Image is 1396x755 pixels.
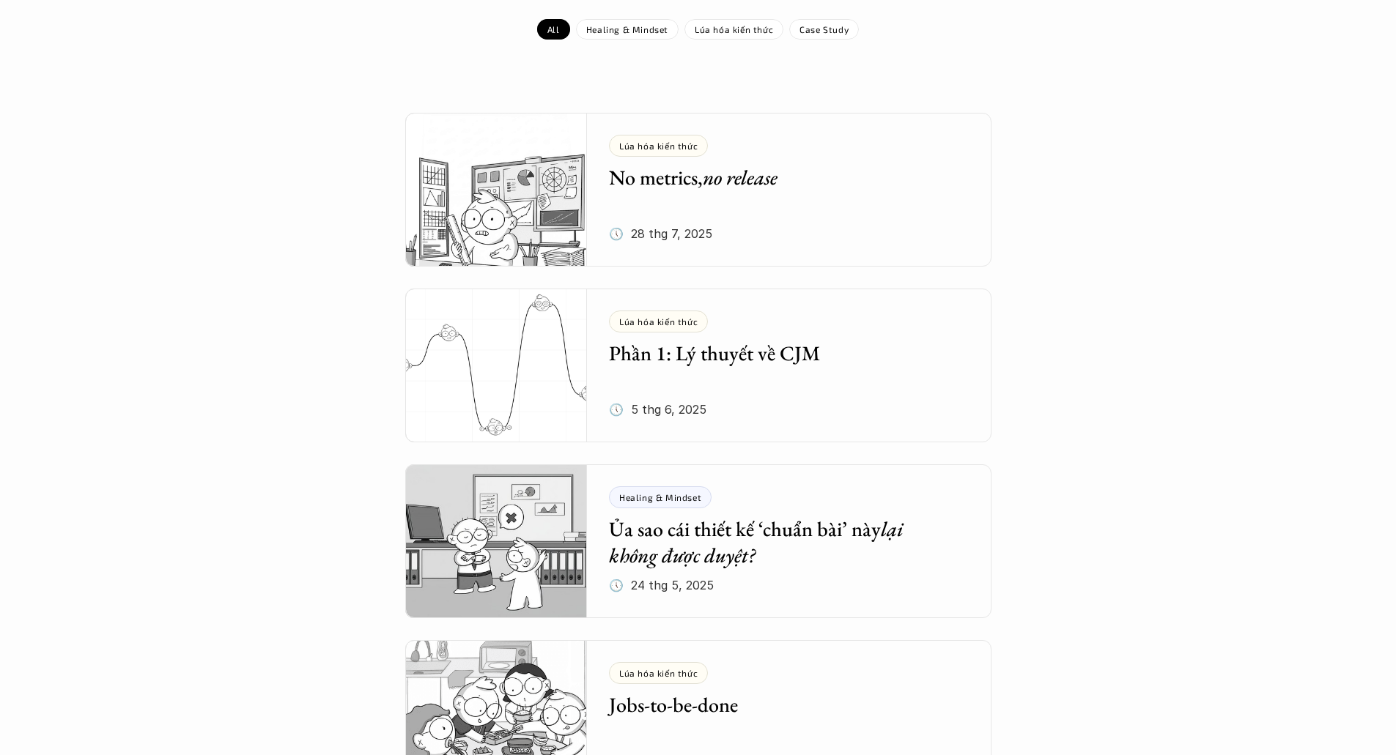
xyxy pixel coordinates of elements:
p: Lúa hóa kiến thức [619,316,698,327]
h5: Ủa sao cái thiết kế ‘chuẩn bài’ này [609,516,948,569]
a: Lúa hóa kiến thứcNo metrics,no release🕔 28 thg 7, 2025 [405,113,991,267]
a: Lúa hóa kiến thức [684,19,783,40]
em: no release [703,164,778,190]
p: 🕔 28 thg 7, 2025 [609,223,712,245]
a: Healing & Mindset [576,19,679,40]
p: Healing & Mindset [586,24,668,34]
p: All [547,24,560,34]
p: 🕔 24 thg 5, 2025 [609,574,714,596]
p: Lúa hóa kiến thức [695,24,773,34]
a: Lúa hóa kiến thứcPhần 1: Lý thuyết về CJM🕔 5 thg 6, 2025 [405,289,991,442]
a: Healing & MindsetỦa sao cái thiết kế ‘chuẩn bài’ nàylại không được duyệt?🕔 24 thg 5, 2025 [405,464,991,618]
p: Lúa hóa kiến thức [619,668,698,678]
a: Case Study [789,19,859,40]
em: lại không được duyệt? [609,516,908,568]
p: Lúa hóa kiến thức [619,141,698,151]
p: 🕔 5 thg 6, 2025 [609,398,706,420]
p: Case Study [799,24,849,34]
h5: Phần 1: Lý thuyết về CJM [609,340,948,366]
h5: Jobs-to-be-done [609,691,948,718]
h5: No metrics, [609,164,948,190]
p: Healing & Mindset [619,492,701,502]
